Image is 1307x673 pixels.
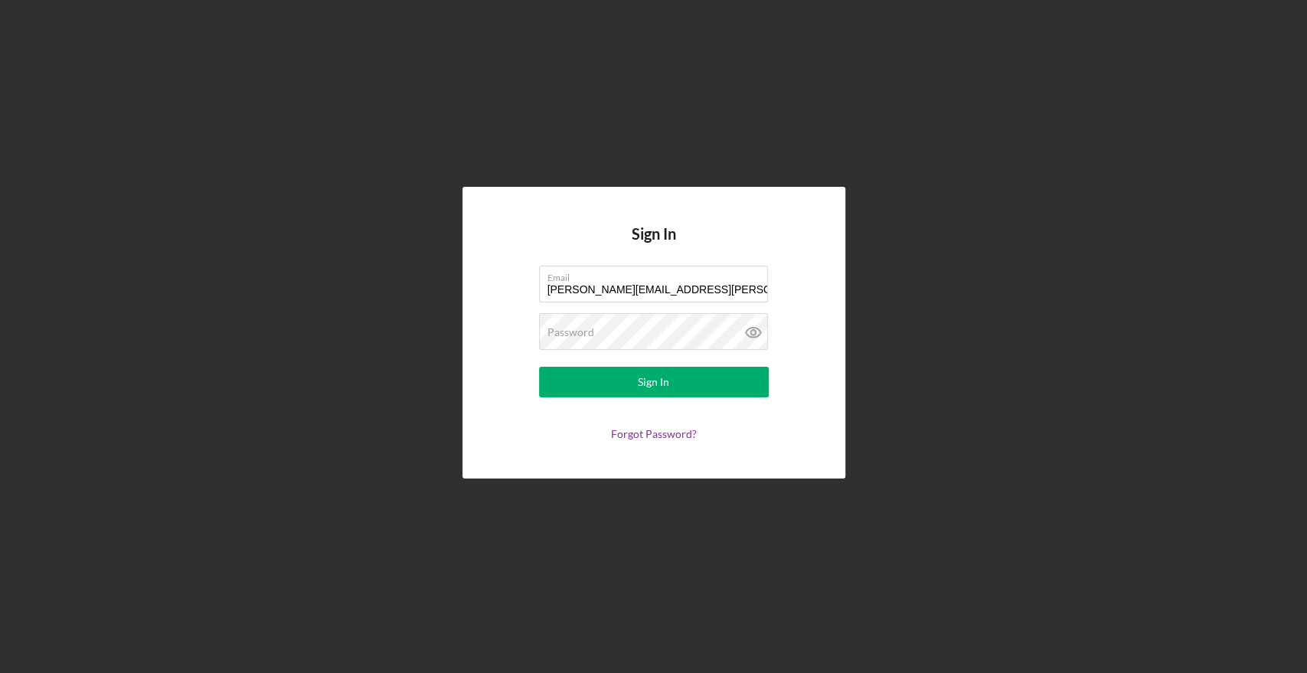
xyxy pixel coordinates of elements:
div: Sign In [638,367,669,397]
label: Email [547,266,768,283]
button: Sign In [539,367,769,397]
label: Password [547,326,594,338]
h4: Sign In [632,225,676,266]
a: Forgot Password? [611,427,697,440]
